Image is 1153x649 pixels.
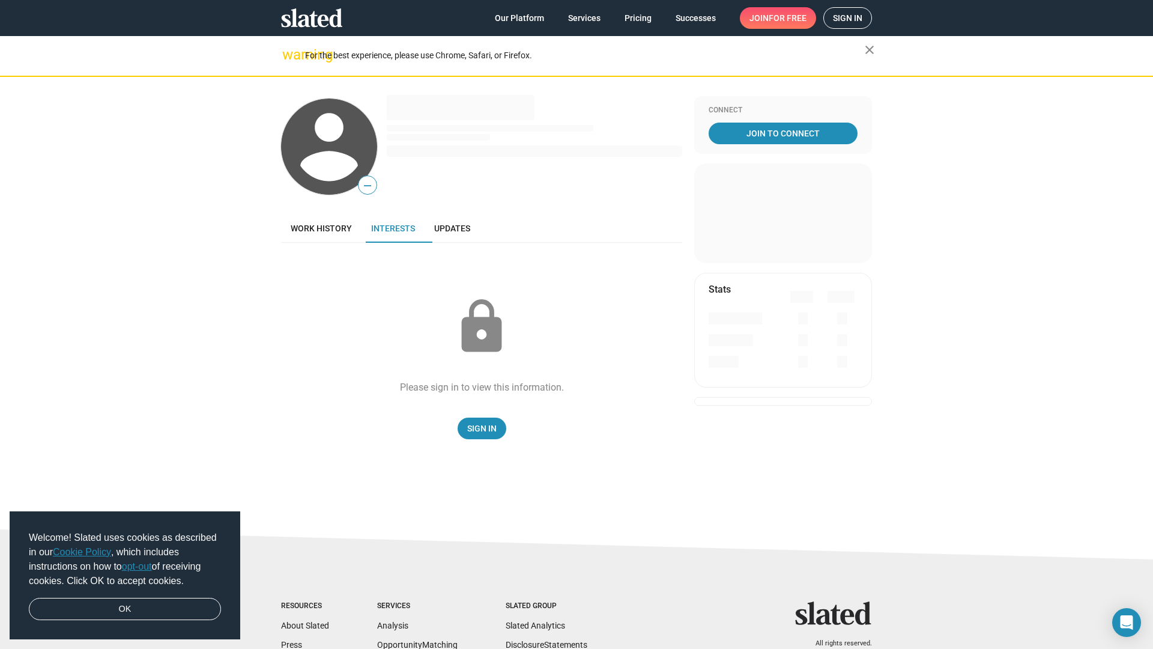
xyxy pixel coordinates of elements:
mat-icon: warning [282,47,297,62]
span: for free [769,7,806,29]
a: Services [558,7,610,29]
span: Work history [291,224,352,233]
span: Updates [434,224,470,233]
div: Resources [281,602,329,611]
a: Cookie Policy [53,547,111,557]
span: Join [749,7,806,29]
span: Pricing [625,7,652,29]
div: cookieconsent [10,511,240,640]
span: Interests [371,224,415,233]
a: About Slated [281,621,329,630]
a: Joinfor free [740,7,816,29]
a: Join To Connect [709,123,858,144]
div: Open Intercom Messenger [1112,608,1141,637]
a: Work history [281,214,362,243]
a: dismiss cookie message [29,598,221,621]
span: — [359,178,377,193]
div: Please sign in to view this information. [400,381,564,394]
mat-card-title: Stats [709,283,731,296]
a: Interests [362,214,425,243]
span: Sign in [833,8,862,28]
div: Connect [709,106,858,115]
div: Services [377,602,458,611]
mat-icon: close [862,43,877,57]
a: opt-out [122,561,152,571]
span: Welcome! Slated uses cookies as described in our , which includes instructions on how to of recei... [29,531,221,588]
span: Sign In [467,418,497,439]
a: Sign In [458,418,506,439]
a: Pricing [615,7,661,29]
div: Slated Group [506,602,587,611]
a: Sign in [823,7,872,29]
span: Successes [676,7,716,29]
a: Successes [666,7,725,29]
span: Services [568,7,601,29]
span: Join To Connect [711,123,855,144]
a: Updates [425,214,480,243]
div: For the best experience, please use Chrome, Safari, or Firefox. [305,47,865,64]
mat-icon: lock [452,297,512,357]
a: Analysis [377,621,408,630]
a: Slated Analytics [506,621,565,630]
a: Our Platform [485,7,554,29]
span: Our Platform [495,7,544,29]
